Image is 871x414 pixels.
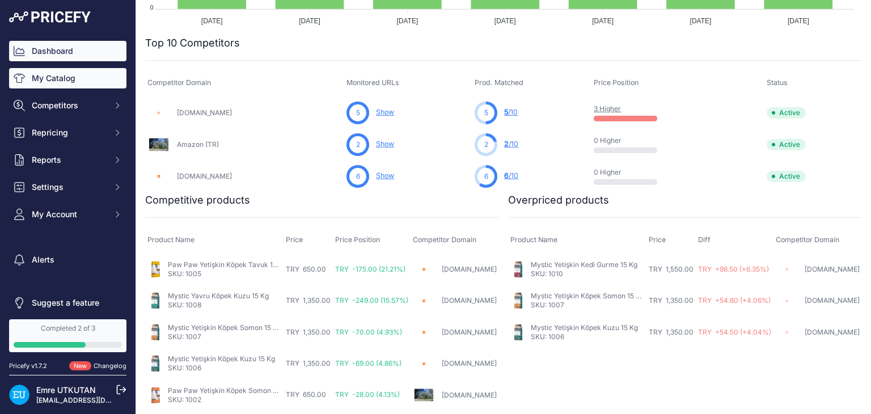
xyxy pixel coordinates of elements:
[594,78,639,87] span: Price Position
[9,11,91,23] img: Pricefy Logo
[145,35,240,51] h2: Top 10 Competitors
[767,139,806,150] span: Active
[286,390,326,399] span: TRY 650.00
[442,359,497,367] a: [DOMAIN_NAME]
[94,362,126,370] a: Changelog
[335,390,400,399] span: TRY -28.00 (4.13%)
[413,235,476,244] span: Competitor Domain
[494,17,516,25] tspan: [DATE]
[9,68,126,88] a: My Catalog
[147,78,211,87] span: Competitor Domain
[32,154,106,166] span: Reports
[531,301,644,310] p: SKU: 1007
[376,171,394,180] a: Show
[356,140,360,150] span: 2
[9,41,126,313] nav: Sidebar
[145,192,250,208] h2: Competitive products
[475,78,523,87] span: Prod. Matched
[698,296,771,305] span: TRY +54.80 (+4.06%)
[504,140,518,148] a: 2/10
[767,171,806,182] span: Active
[9,122,126,143] button: Repricing
[201,17,223,25] tspan: [DATE]
[376,140,394,148] a: Show
[484,140,488,150] span: 2
[397,17,418,25] tspan: [DATE]
[504,140,509,148] span: 2
[649,328,694,336] span: TRY 1,350.00
[335,359,401,367] span: TRY -69.00 (4.86%)
[504,108,508,116] span: 5
[776,235,839,244] span: Competitor Domain
[168,301,269,310] p: SKU: 1008
[442,265,497,273] a: [DOMAIN_NAME]
[150,4,153,11] tspan: 0
[9,150,126,170] button: Reports
[9,293,126,313] a: Suggest a feature
[14,324,122,333] div: Completed 2 of 3
[508,192,609,208] h2: Overpriced products
[147,235,195,244] span: Product Name
[177,172,232,180] a: [DOMAIN_NAME]
[649,235,666,244] span: Price
[805,296,860,305] a: [DOMAIN_NAME]
[767,78,788,87] span: Status
[9,41,126,61] a: Dashboard
[286,359,331,367] span: TRY 1,350.00
[442,391,497,399] a: [DOMAIN_NAME]
[177,140,219,149] a: Amazon (TR)
[805,328,860,336] a: [DOMAIN_NAME]
[168,354,275,363] a: Mystic Yetişkin Köpek Kuzu 15 Kg
[504,171,509,180] span: 6
[177,108,232,117] a: [DOMAIN_NAME]
[168,332,281,341] p: SKU: 1007
[286,328,331,336] span: TRY 1,350.00
[9,204,126,225] button: My Account
[168,260,287,269] a: Paw Paw Yetişkin Köpek Tavuk 15 Kg
[335,328,402,336] span: TRY -70.00 (4.93%)
[594,168,666,177] p: 0 Higher
[168,323,281,332] a: Mystic Yetişkin Köpek Somon 15 Kg
[168,386,290,395] a: Paw Paw Yetişkin Köpek Somon 15 Kg
[32,181,106,193] span: Settings
[335,235,380,244] span: Price Position
[356,171,360,181] span: 6
[649,296,694,305] span: TRY 1,350.00
[788,17,809,25] tspan: [DATE]
[36,385,96,395] a: Emre UTKUTAN
[690,17,712,25] tspan: [DATE]
[531,292,644,300] a: Mystic Yetişkin Köpek Somon 15 Kg
[168,292,269,300] a: Mystic Yavru Köpek Kuzu 15 Kg
[504,171,518,180] a: 6/10
[335,265,405,273] span: TRY -175.00 (21.21%)
[356,108,360,118] span: 5
[698,265,769,273] span: TRY +98.50 (+6.35%)
[286,296,331,305] span: TRY 1,350.00
[442,328,497,336] a: [DOMAIN_NAME]
[286,235,303,244] span: Price
[299,17,320,25] tspan: [DATE]
[9,361,47,371] div: Pricefy v1.7.2
[594,136,666,145] p: 0 Higher
[36,396,155,404] a: [EMAIL_ADDRESS][DOMAIN_NAME]
[698,235,711,244] span: Diff
[510,235,557,244] span: Product Name
[649,265,694,273] span: TRY 1,550.00
[376,108,394,116] a: Show
[32,209,106,220] span: My Account
[346,78,399,87] span: Monitored URLs
[698,328,771,336] span: TRY +54.50 (+4.04%)
[335,296,408,305] span: TRY -249.00 (15.57%)
[767,107,806,119] span: Active
[168,364,275,373] p: SKU: 1006
[484,171,488,181] span: 6
[32,100,106,111] span: Competitors
[168,269,281,278] p: SKU: 1005
[531,332,638,341] p: SKU: 1006
[9,250,126,270] a: Alerts
[9,319,126,352] a: Completed 2 of 3
[9,177,126,197] button: Settings
[531,260,637,269] a: Mystic Yetişkin Kedi Gurme 15 Kg
[531,323,638,332] a: Mystic Yetişkin Köpek Kuzu 15 Kg
[442,296,497,305] a: [DOMAIN_NAME]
